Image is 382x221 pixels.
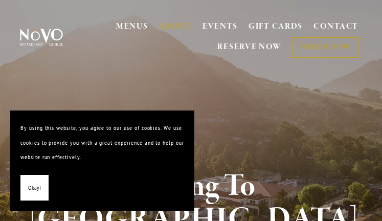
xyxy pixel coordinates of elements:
a: RESERVE NOW [217,37,282,57]
a: ABOUT [159,21,192,32]
img: Novo Restaurant &amp; Lounge [18,28,64,47]
a: ORDER NOW [292,37,359,58]
button: Okay! [20,175,49,201]
span: Okay! [28,181,41,195]
section: Cookie banner [10,110,194,211]
a: CONTACT [313,17,358,37]
a: EVENTS [203,21,238,32]
a: MENUS [116,21,148,32]
a: GIFT CARDS [249,17,303,37]
p: By using this website, you agree to our use of cookies. We use cookies to provide you with a grea... [20,121,184,165]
